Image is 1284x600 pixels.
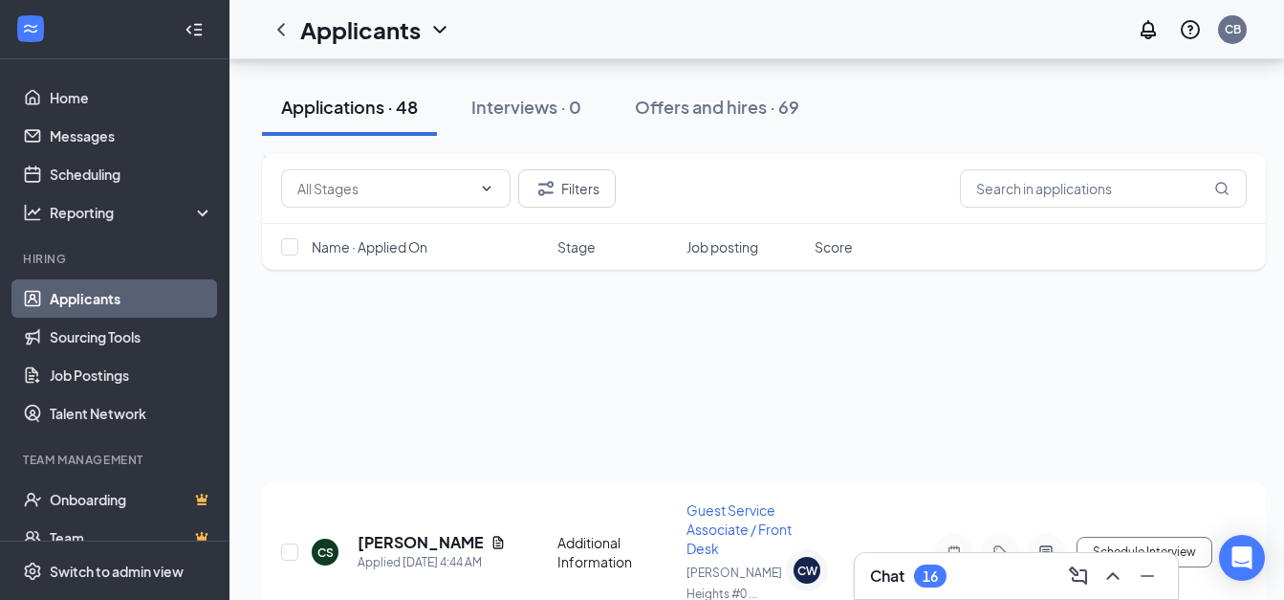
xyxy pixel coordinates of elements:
[50,155,213,193] a: Scheduling
[300,13,421,46] h1: Applicants
[358,532,483,553] h5: [PERSON_NAME]
[1214,181,1230,196] svg: MagnifyingGlass
[686,501,792,557] span: Guest Service Associate / Front Desk
[185,20,204,39] svg: Collapse
[23,452,209,468] div: Team Management
[1137,18,1160,41] svg: Notifications
[1132,561,1163,591] button: Minimize
[281,95,418,119] div: Applications · 48
[797,563,817,579] div: CW
[518,169,616,208] button: Filter Filters
[923,568,938,585] div: 16
[50,117,213,155] a: Messages
[50,78,213,117] a: Home
[989,544,1012,560] svg: Tag
[1034,544,1057,560] svg: ActiveChat
[1219,535,1265,581] div: Open Intercom Messenger
[1136,565,1159,588] svg: Minimize
[534,177,557,200] svg: Filter
[1077,537,1212,567] button: Schedule Interview
[23,562,42,581] svg: Settings
[686,237,758,256] span: Job posting
[23,203,42,222] svg: Analysis
[50,480,213,519] a: OnboardingCrown
[50,394,213,433] a: Talent Network
[479,181,494,196] svg: ChevronDown
[1063,561,1094,591] button: ComposeMessage
[960,169,1247,208] input: Search in applications
[943,544,966,560] svg: Note
[815,237,853,256] span: Score
[471,95,581,119] div: Interviews · 0
[428,18,451,41] svg: ChevronDown
[1067,565,1090,588] svg: ComposeMessage
[490,535,506,550] svg: Document
[358,553,506,572] div: Applied [DATE] 4:44 AM
[50,203,214,222] div: Reporting
[312,237,427,256] span: Name · Applied On
[50,356,213,394] a: Job Postings
[557,533,675,571] div: Additional Information
[21,19,40,38] svg: WorkstreamLogo
[50,318,213,356] a: Sourcing Tools
[297,178,471,199] input: All Stages
[317,544,334,561] div: CS
[1098,561,1128,591] button: ChevronUp
[23,251,209,267] div: Hiring
[1179,18,1202,41] svg: QuestionInfo
[557,237,596,256] span: Stage
[270,18,293,41] svg: ChevronLeft
[635,95,799,119] div: Offers and hires · 69
[50,562,184,581] div: Switch to admin view
[1225,21,1241,37] div: CB
[1101,565,1124,588] svg: ChevronUp
[50,519,213,557] a: TeamCrown
[870,566,904,587] h3: Chat
[50,279,213,318] a: Applicants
